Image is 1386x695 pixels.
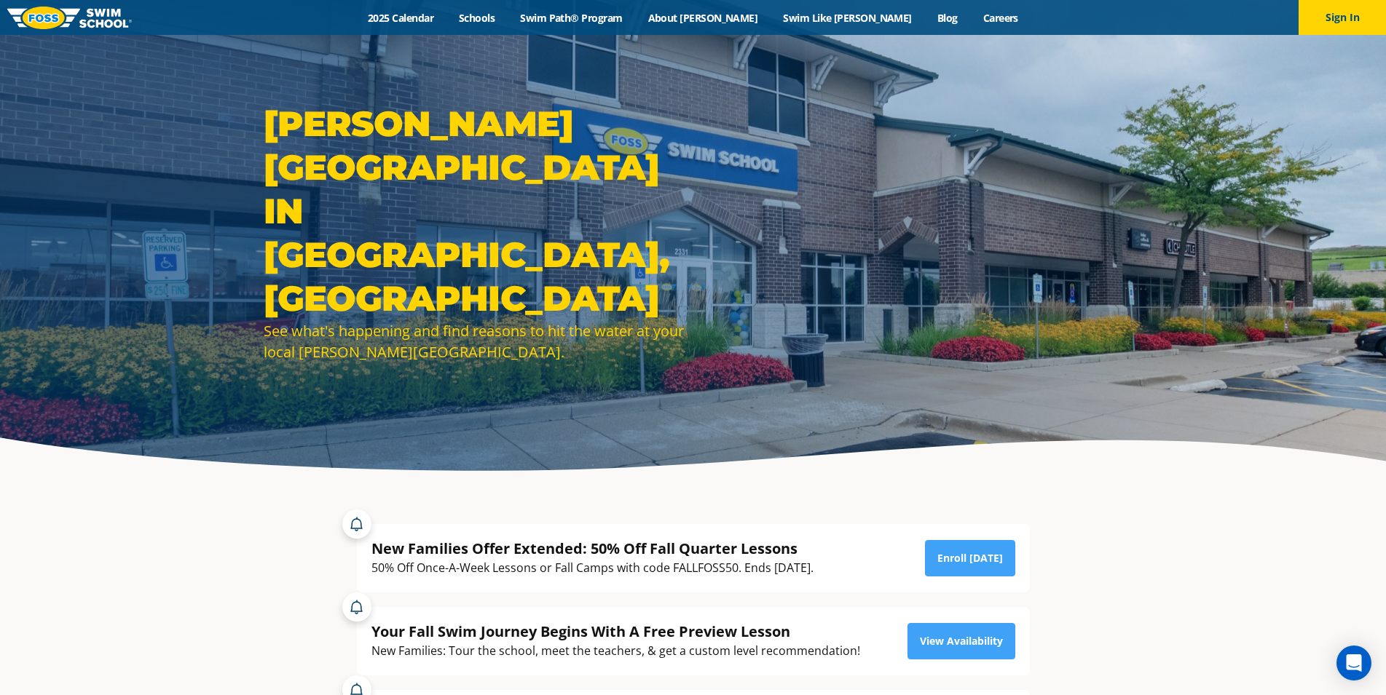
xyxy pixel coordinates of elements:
a: View Availability [907,623,1015,659]
h1: [PERSON_NAME][GEOGRAPHIC_DATA] in [GEOGRAPHIC_DATA], [GEOGRAPHIC_DATA] [264,102,686,320]
a: Enroll [DATE] [925,540,1015,576]
div: See what's happening and find reasons to hit the water at your local [PERSON_NAME][GEOGRAPHIC_DATA]. [264,320,686,362]
a: 2025 Calendar [355,11,446,25]
a: Swim Like [PERSON_NAME] [771,11,925,25]
a: Careers [970,11,1031,25]
a: Swim Path® Program [508,11,635,25]
div: New Families Offer Extended: 50% Off Fall Quarter Lessons [371,539,814,558]
img: FOSS Swim School Logo [7,7,132,29]
a: Blog [924,11,970,25]
a: About [PERSON_NAME] [635,11,771,25]
div: 50% Off Once-A-Week Lessons or Fall Camps with code FALLFOSS50. Ends [DATE]. [371,558,814,578]
a: Schools [446,11,508,25]
div: Your Fall Swim Journey Begins With A Free Preview Lesson [371,621,860,641]
div: New Families: Tour the school, meet the teachers, & get a custom level recommendation! [371,641,860,661]
div: Open Intercom Messenger [1336,646,1371,680]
